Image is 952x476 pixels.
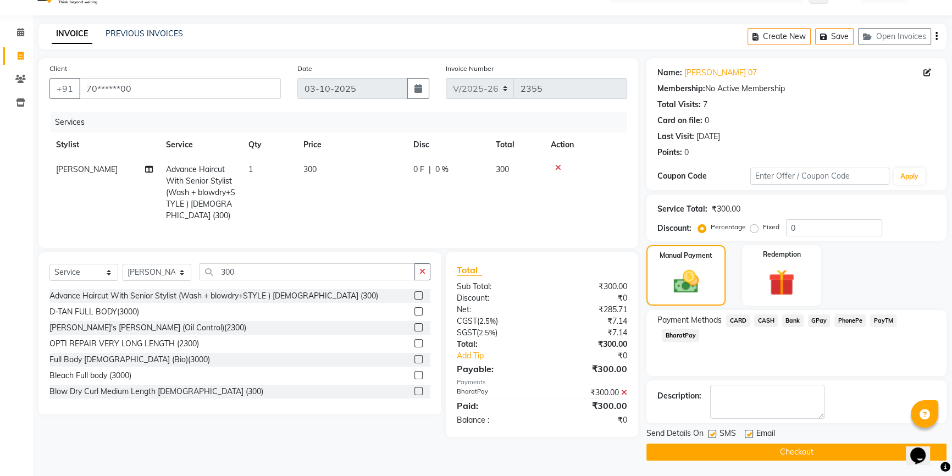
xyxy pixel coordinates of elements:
span: 1 [248,164,253,174]
div: Total Visits: [657,99,701,110]
div: 0 [705,115,709,126]
div: ₹285.71 [542,304,635,316]
button: Create New [748,28,811,45]
input: Search or Scan [200,263,415,280]
div: Discount: [657,223,691,234]
div: BharatPay [449,387,542,398]
a: PREVIOUS INVOICES [106,29,183,38]
span: 300 [303,164,317,174]
label: Manual Payment [660,251,712,261]
span: 2.5% [479,328,495,337]
div: 0 [684,147,689,158]
div: Discount: [449,292,542,304]
button: Apply [894,168,925,185]
div: Description: [657,390,701,402]
div: [DATE] [696,131,720,142]
div: Service Total: [657,203,707,215]
div: OPTI REPAIR VERY LONG LENGTH (2300) [49,338,199,350]
div: Payments [457,378,628,387]
input: Enter Offer / Coupon Code [750,168,889,185]
img: _gift.svg [760,266,803,299]
th: Stylist [49,132,159,157]
input: Search by Name/Mobile/Email/Code [79,78,281,99]
div: Net: [449,304,542,316]
span: SMS [719,428,736,441]
div: ₹7.14 [542,316,635,327]
th: Service [159,132,242,157]
div: Payable: [449,362,542,375]
label: Invoice Number [446,64,494,74]
span: Advance Haircut With Senior Stylist (Wash + blowdry+STYLE ) [DEMOGRAPHIC_DATA] (300) [166,164,235,220]
div: Membership: [657,83,705,95]
label: Redemption [763,250,801,259]
div: ₹300.00 [542,399,635,412]
a: INVOICE [52,24,92,44]
div: ₹300.00 [542,281,635,292]
div: ( ) [449,327,542,339]
div: 7 [703,99,707,110]
span: 0 % [435,164,449,175]
div: ( ) [449,316,542,327]
button: Open Invoices [858,28,931,45]
label: Percentage [711,222,746,232]
div: ₹300.00 [712,203,740,215]
div: [PERSON_NAME]'s [PERSON_NAME] (Oil Control)(2300) [49,322,246,334]
span: GPay [808,314,831,327]
div: ₹0 [542,292,635,304]
div: ₹0 [557,350,635,362]
span: | [429,164,431,175]
span: Total [457,264,482,276]
span: CGST [457,316,477,326]
div: ₹300.00 [542,387,635,398]
span: PhonePe [834,314,866,327]
iframe: chat widget [906,432,941,465]
span: Email [756,428,775,441]
button: Checkout [646,444,947,461]
span: 0 F [413,164,424,175]
span: PayTM [870,314,896,327]
div: Full Body [DEMOGRAPHIC_DATA] (Bio)(3000) [49,354,210,366]
th: Total [489,132,544,157]
div: ₹300.00 [542,362,635,375]
div: Blow Dry Curl Medium Length [DEMOGRAPHIC_DATA] (300) [49,386,263,397]
div: Bleach Full body (3000) [49,370,131,381]
div: No Active Membership [657,83,936,95]
span: 300 [496,164,509,174]
div: Name: [657,67,682,79]
span: SGST [457,328,477,337]
button: +91 [49,78,80,99]
th: Qty [242,132,297,157]
span: Bank [782,314,804,327]
a: [PERSON_NAME] 07 [684,67,757,79]
th: Disc [407,132,489,157]
th: Price [297,132,407,157]
div: Coupon Code [657,170,750,182]
div: ₹7.14 [542,327,635,339]
div: Sub Total: [449,281,542,292]
span: BharatPay [662,329,699,342]
div: Card on file: [657,115,702,126]
div: ₹300.00 [542,339,635,350]
button: Save [815,28,854,45]
div: D-TAN FULL BODY(3000) [49,306,139,318]
div: Paid: [449,399,542,412]
label: Client [49,64,67,74]
a: Add Tip [449,350,558,362]
img: _cash.svg [666,267,707,296]
div: Services [51,112,635,132]
span: [PERSON_NAME] [56,164,118,174]
div: Points: [657,147,682,158]
span: 2.5% [479,317,496,325]
span: CARD [726,314,750,327]
div: Total: [449,339,542,350]
div: Balance : [449,414,542,426]
label: Fixed [763,222,779,232]
label: Date [297,64,312,74]
th: Action [544,132,627,157]
span: Payment Methods [657,314,722,326]
div: ₹0 [542,414,635,426]
span: Send Details On [646,428,704,441]
div: Advance Haircut With Senior Stylist (Wash + blowdry+STYLE ) [DEMOGRAPHIC_DATA] (300) [49,290,378,302]
div: Last Visit: [657,131,694,142]
span: CASH [754,314,778,327]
